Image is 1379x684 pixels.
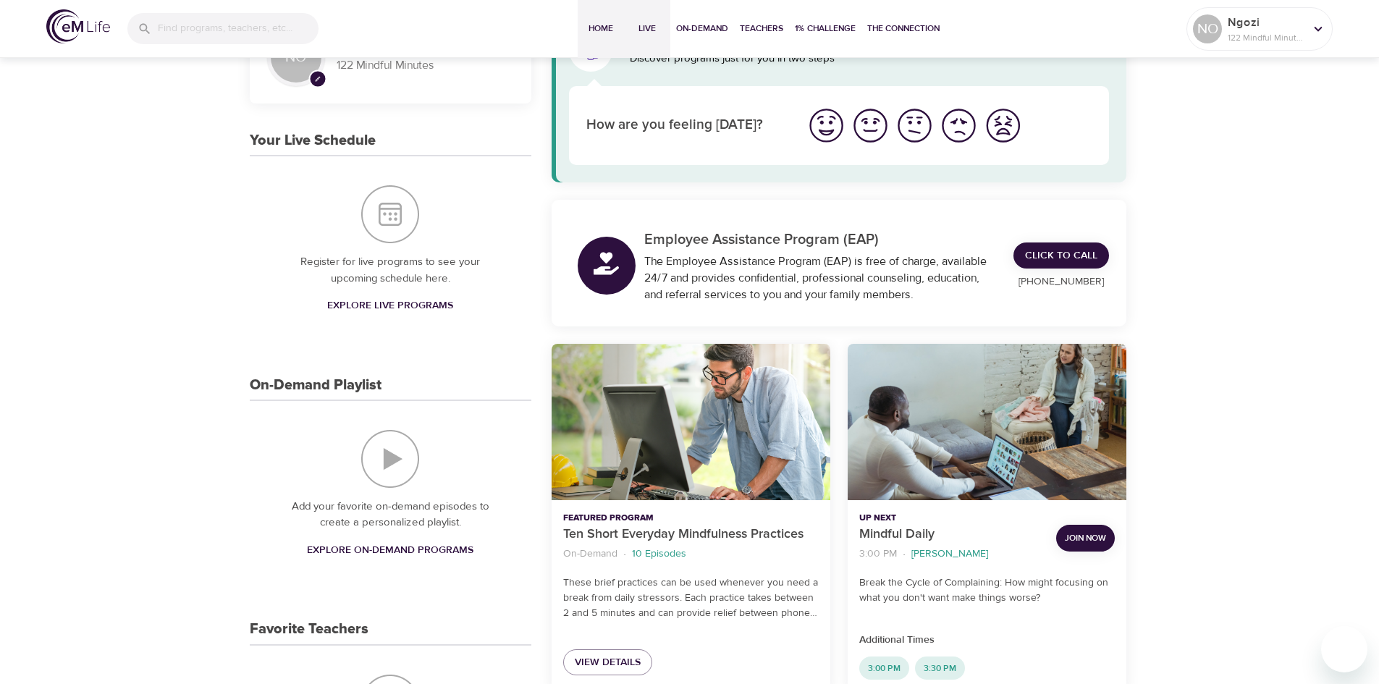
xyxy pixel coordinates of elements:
img: bad [939,106,979,145]
a: View Details [563,649,652,676]
p: Ten Short Everyday Mindfulness Practices [563,525,819,544]
img: ok [895,106,935,145]
span: 3:30 PM [915,662,965,675]
p: Discover programs just for you in two steps [630,51,1110,67]
div: 3:00 PM [859,656,909,680]
p: Register for live programs to see your upcoming schedule here. [279,254,502,287]
button: Ten Short Everyday Mindfulness Practices [552,344,830,501]
h3: Your Live Schedule [250,132,376,149]
p: 3:00 PM [859,546,897,562]
span: View Details [575,654,641,672]
span: Click to Call [1025,247,1097,265]
span: Explore On-Demand Programs [307,541,473,560]
h3: Favorite Teachers [250,621,368,638]
p: Ngozi [1228,14,1304,31]
p: On-Demand [563,546,617,562]
h3: On-Demand Playlist [250,377,381,394]
li: · [903,544,906,564]
p: Mindful Daily [859,525,1045,544]
span: Explore Live Programs [327,297,453,315]
button: I'm feeling ok [893,104,937,148]
button: Join Now [1056,525,1115,552]
p: Featured Program [563,512,819,525]
p: Additional Times [859,633,1115,648]
p: 10 Episodes [632,546,686,562]
button: I'm feeling good [848,104,893,148]
p: How are you feeling [DATE]? [586,115,787,136]
img: On-Demand Playlist [361,430,419,488]
img: good [851,106,890,145]
a: Explore Live Programs [321,292,459,319]
span: Home [583,21,618,36]
span: Live [630,21,665,36]
div: NO [1193,14,1222,43]
a: Explore On-Demand Programs [301,537,479,564]
p: [PERSON_NAME] [911,546,988,562]
p: Up Next [859,512,1045,525]
button: I'm feeling great [804,104,848,148]
p: 122 Mindful Minutes [1228,31,1304,44]
li: · [623,544,626,564]
p: Break the Cycle of Complaining: How might focusing on what you don't want make things worse? [859,575,1115,606]
iframe: Button to launch messaging window [1321,626,1367,672]
button: I'm feeling bad [937,104,981,148]
p: 122 Mindful Minutes [337,57,514,74]
p: Add your favorite on-demand episodes to create a personalized playlist. [279,499,502,531]
p: [PHONE_NUMBER] [1013,274,1109,290]
span: Join Now [1065,531,1106,546]
img: great [806,106,846,145]
nav: breadcrumb [859,544,1045,564]
nav: breadcrumb [563,544,819,564]
a: Click to Call [1013,242,1109,269]
img: worst [983,106,1023,145]
p: These brief practices can be used whenever you need a break from daily stressors. Each practice t... [563,575,819,621]
img: Your Live Schedule [361,185,419,243]
div: 3:30 PM [915,656,965,680]
span: 1% Challenge [795,21,856,36]
span: On-Demand [676,21,728,36]
button: Mindful Daily [848,344,1126,501]
p: Employee Assistance Program (EAP) [644,229,997,250]
span: The Connection [867,21,940,36]
div: The Employee Assistance Program (EAP) is free of charge, available 24/7 and provides confidential... [644,253,997,303]
img: logo [46,9,110,43]
span: Teachers [740,21,783,36]
button: I'm feeling worst [981,104,1025,148]
span: 3:00 PM [859,662,909,675]
input: Find programs, teachers, etc... [158,13,319,44]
